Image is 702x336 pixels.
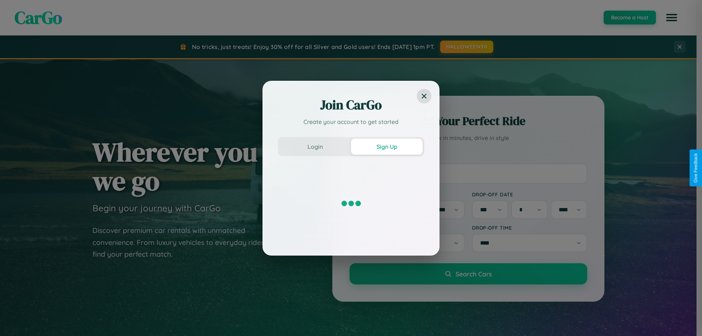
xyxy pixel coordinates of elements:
div: Give Feedback [693,153,698,183]
p: Create your account to get started [278,117,424,126]
button: Sign Up [351,139,423,155]
iframe: Intercom live chat [7,311,25,329]
h2: Join CarGo [278,96,424,114]
button: Login [279,139,351,155]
